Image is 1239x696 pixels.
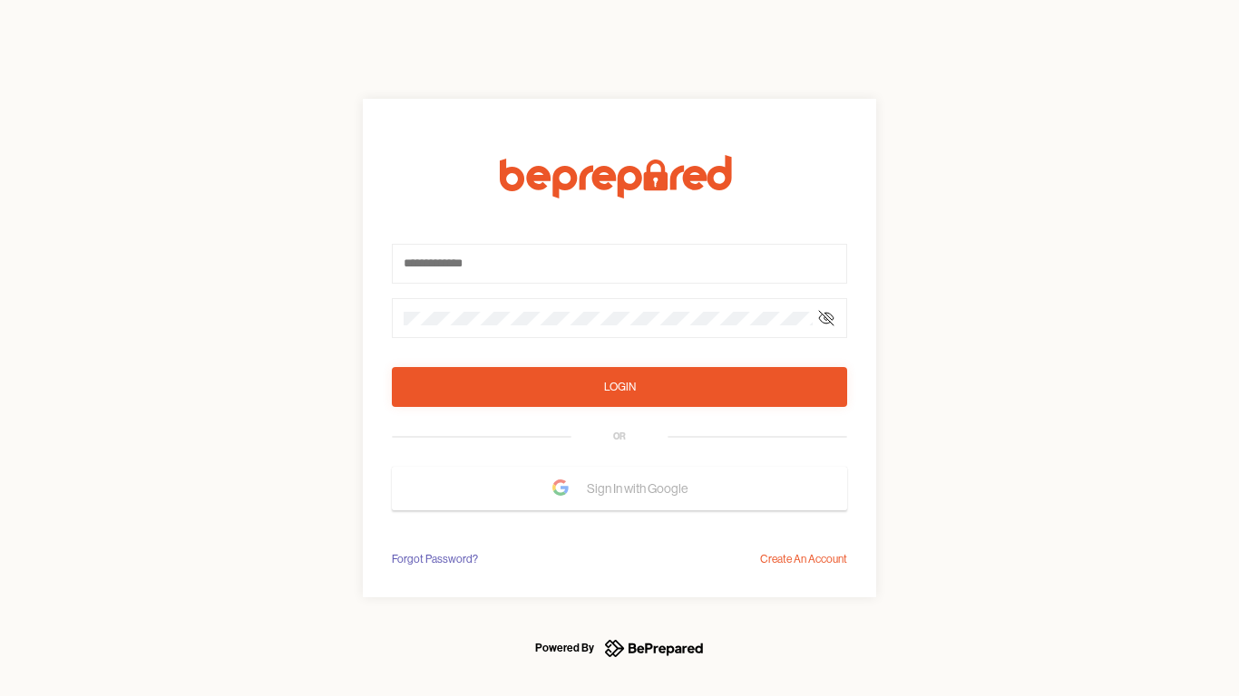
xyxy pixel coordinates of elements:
button: Sign In with Google [392,467,847,510]
div: Create An Account [760,550,847,568]
div: OR [613,430,626,444]
button: Login [392,367,847,407]
div: Login [604,378,636,396]
div: Forgot Password? [392,550,478,568]
span: Sign In with Google [587,472,697,505]
div: Powered By [535,637,594,659]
